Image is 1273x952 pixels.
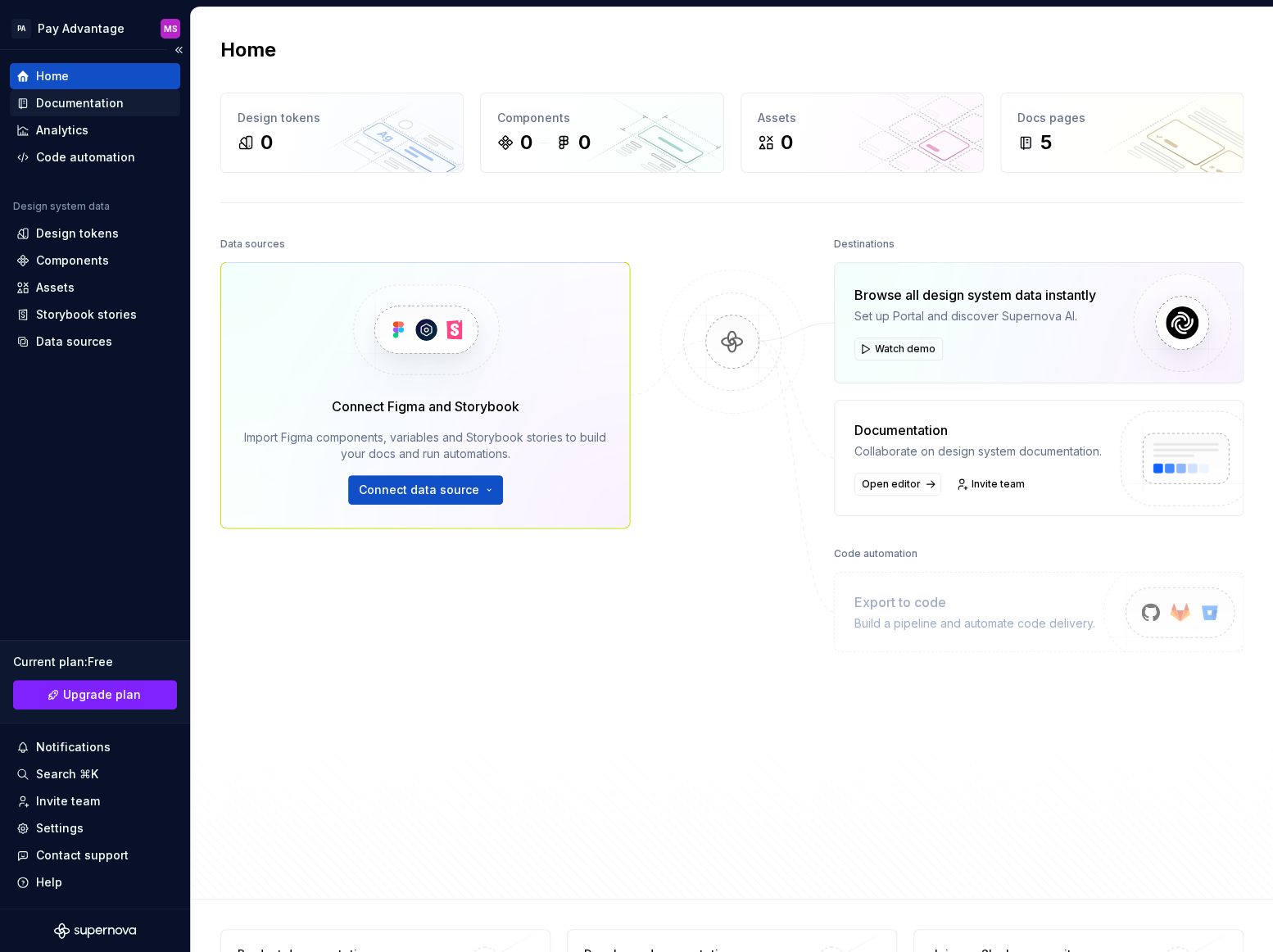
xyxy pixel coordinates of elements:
[834,233,895,256] div: Destinations
[10,63,180,89] a: Home
[578,129,591,156] div: 0
[10,247,180,274] a: Components
[220,233,285,256] div: Data sources
[972,478,1025,491] span: Invite team
[781,129,793,156] div: 0
[36,279,75,296] div: Assets
[36,333,112,350] div: Data sources
[854,473,941,496] a: Open editor
[13,680,177,709] a: Upgrade plan
[497,110,706,126] div: Components
[10,329,180,355] a: Data sources
[36,739,111,755] div: Notifications
[834,542,917,565] div: Code automation
[10,117,180,143] a: Analytics
[36,149,135,165] div: Code automation
[10,761,180,787] button: Search ⌘K
[10,90,180,116] a: Documentation
[36,766,98,782] div: Search ⌘K
[36,252,109,269] div: Components
[875,342,935,356] span: Watch demo
[54,923,136,939] svg: Supernova Logo
[36,225,119,242] div: Design tokens
[220,93,464,173] a: Design tokens0
[11,19,31,39] div: PA
[260,129,273,156] div: 0
[854,615,1095,632] div: Build a pipeline and automate code delivery.
[36,820,84,836] div: Settings
[36,122,88,138] div: Analytics
[520,129,532,156] div: 0
[10,144,180,170] a: Code automation
[862,478,921,491] span: Open editor
[854,285,1096,305] div: Browse all design system data instantly
[10,734,180,760] button: Notifications
[854,592,1095,612] div: Export to code
[10,788,180,814] a: Invite team
[36,68,69,84] div: Home
[244,429,606,462] div: Import Figma components, variables and Storybook stories to build your docs and run automations.
[36,847,129,864] div: Contact support
[10,301,180,328] a: Storybook stories
[332,397,519,416] div: Connect Figma and Storybook
[480,93,723,173] a: Components00
[38,20,125,37] div: Pay Advantage
[758,110,967,126] div: Assets
[3,11,187,46] button: PAPay AdvantageMS
[167,39,190,61] button: Collapse sidebar
[854,308,1096,324] div: Set up Portal and discover Supernova AI.
[13,200,110,213] div: Design system data
[854,443,1102,460] div: Collaborate on design system documentation.
[10,842,180,868] button: Contact support
[359,482,479,498] span: Connect data source
[951,473,1032,496] a: Invite team
[36,793,100,809] div: Invite team
[348,475,503,505] button: Connect data source
[1040,129,1052,156] div: 5
[220,37,276,63] h2: Home
[36,874,62,891] div: Help
[1000,93,1244,173] a: Docs pages5
[854,420,1102,440] div: Documentation
[10,274,180,301] a: Assets
[63,687,141,703] span: Upgrade plan
[854,338,943,360] button: Watch demo
[13,654,177,670] div: Current plan : Free
[164,22,178,35] div: MS
[10,220,180,247] a: Design tokens
[1017,110,1226,126] div: Docs pages
[36,306,137,323] div: Storybook stories
[36,95,124,111] div: Documentation
[238,110,446,126] div: Design tokens
[10,869,180,895] button: Help
[10,815,180,841] a: Settings
[741,93,984,173] a: Assets0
